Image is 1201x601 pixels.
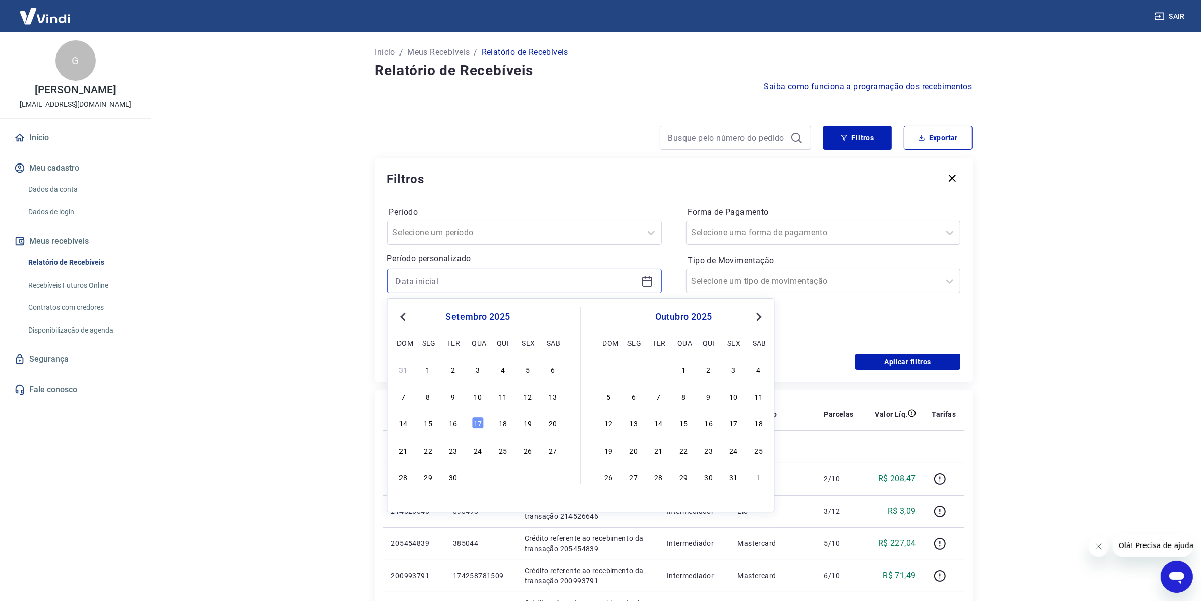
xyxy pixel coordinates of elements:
[627,390,640,402] div: Choose segunda-feira, 6 de outubro de 2025
[601,311,766,323] div: outubro 2025
[12,1,78,31] img: Vindi
[653,337,665,349] div: ter
[447,471,459,483] div: Choose terça-feira, 30 de setembro de 2025
[547,390,559,402] div: Choose sábado, 13 de setembro de 2025
[753,471,765,483] div: Choose sábado, 1 de novembro de 2025
[12,348,139,370] a: Segurança
[602,337,614,349] div: dom
[482,46,568,59] p: Relatório de Recebíveis
[375,46,395,59] a: Início
[753,444,765,456] div: Choose sábado, 25 de outubro de 2025
[24,275,139,296] a: Recebíveis Futuros Online
[525,533,651,554] p: Crédito referente ao recebimento da transação 205454839
[727,390,739,402] div: Choose sexta-feira, 10 de outubro de 2025
[878,537,916,550] p: R$ 227,04
[727,337,739,349] div: sex
[653,390,665,402] div: Choose terça-feira, 7 de outubro de 2025
[602,471,614,483] div: Choose domingo, 26 de outubro de 2025
[653,363,665,375] div: Choose terça-feira, 30 de setembro de 2025
[688,255,958,267] label: Tipo de Movimentação
[602,417,614,429] div: Choose domingo, 12 de outubro de 2025
[1089,536,1109,557] iframe: Fechar mensagem
[878,473,916,485] p: R$ 208,47
[12,230,139,252] button: Meus recebíveis
[422,444,434,456] div: Choose segunda-feira, 22 de setembro de 2025
[904,126,973,150] button: Exportar
[547,337,559,349] div: sab
[677,337,690,349] div: qua
[397,471,409,483] div: Choose domingo, 28 de setembro de 2025
[497,444,509,456] div: Choose quinta-feira, 25 de setembro de 2025
[824,571,854,581] p: 6/10
[1161,561,1193,593] iframe: Botão para abrir a janela de mensagens
[677,444,690,456] div: Choose quarta-feira, 22 de outubro de 2025
[727,417,739,429] div: Choose sexta-feira, 17 de outubro de 2025
[522,417,534,429] div: Choose sexta-feira, 19 de setembro de 2025
[727,444,739,456] div: Choose sexta-feira, 24 de outubro de 2025
[399,46,403,59] p: /
[472,471,484,483] div: Choose quarta-feira, 1 de outubro de 2025
[389,206,660,218] label: Período
[396,274,637,289] input: Data inicial
[387,171,425,187] h5: Filtros
[824,409,854,419] p: Parcelas
[375,61,973,81] h4: Relatório de Recebíveis
[447,417,459,429] div: Choose terça-feira, 16 de setembro de 2025
[24,252,139,273] a: Relatório de Recebíveis
[547,444,559,456] div: Choose sábado, 27 de setembro de 2025
[522,363,534,375] div: Choose sexta-feira, 5 de setembro de 2025
[653,444,665,456] div: Choose terça-feira, 21 de outubro de 2025
[547,417,559,429] div: Choose sábado, 20 de setembro de 2025
[753,363,765,375] div: Choose sábado, 4 de outubro de 2025
[24,202,139,223] a: Dados de login
[397,390,409,402] div: Choose domingo, 7 de setembro de 2025
[497,337,509,349] div: qui
[601,362,766,484] div: month 2025-10
[422,363,434,375] div: Choose segunda-feira, 1 de setembro de 2025
[12,378,139,401] a: Fale conosco
[602,363,614,375] div: Choose domingo, 28 de setembro de 2025
[397,337,409,349] div: dom
[653,417,665,429] div: Choose terça-feira, 14 de outubro de 2025
[627,444,640,456] div: Choose segunda-feira, 20 de outubro de 2025
[753,390,765,402] div: Choose sábado, 11 de outubro de 2025
[677,417,690,429] div: Choose quarta-feira, 15 de outubro de 2025
[737,538,808,549] p: Mastercard
[522,390,534,402] div: Choose sexta-feira, 12 de setembro de 2025
[627,363,640,375] div: Choose segunda-feira, 29 de setembro de 2025
[407,46,470,59] a: Meus Recebíveis
[653,471,665,483] div: Choose terça-feira, 28 de outubro de 2025
[497,363,509,375] div: Choose quinta-feira, 4 de setembro de 2025
[472,337,484,349] div: qua
[24,320,139,341] a: Disponibilização de agenda
[422,390,434,402] div: Choose segunda-feira, 8 de setembro de 2025
[12,157,139,179] button: Meu cadastro
[668,130,786,145] input: Busque pelo número do pedido
[823,126,892,150] button: Filtros
[24,179,139,200] a: Dados da conta
[422,471,434,483] div: Choose segunda-feira, 29 de setembro de 2025
[703,444,715,456] div: Choose quinta-feira, 23 de outubro de 2025
[753,311,765,323] button: Next Month
[1113,534,1193,557] iframe: Mensagem da empresa
[12,127,139,149] a: Início
[522,444,534,456] div: Choose sexta-feira, 26 de setembro de 2025
[703,471,715,483] div: Choose quinta-feira, 30 de outubro de 2025
[703,337,715,349] div: qui
[753,417,765,429] div: Choose sábado, 18 de outubro de 2025
[472,444,484,456] div: Choose quarta-feira, 24 de setembro de 2025
[703,390,715,402] div: Choose quinta-feira, 9 de outubro de 2025
[472,417,484,429] div: Choose quarta-feira, 17 de setembro de 2025
[391,571,437,581] p: 200993791
[447,390,459,402] div: Choose terça-feira, 9 de setembro de 2025
[727,363,739,375] div: Choose sexta-feira, 3 de outubro de 2025
[875,409,908,419] p: Valor Líq.
[703,417,715,429] div: Choose quinta-feira, 16 de outubro de 2025
[35,85,116,95] p: [PERSON_NAME]
[474,46,477,59] p: /
[764,81,973,93] a: Saiba como funciona a programação dos recebimentos
[24,297,139,318] a: Contratos com credores
[422,337,434,349] div: seg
